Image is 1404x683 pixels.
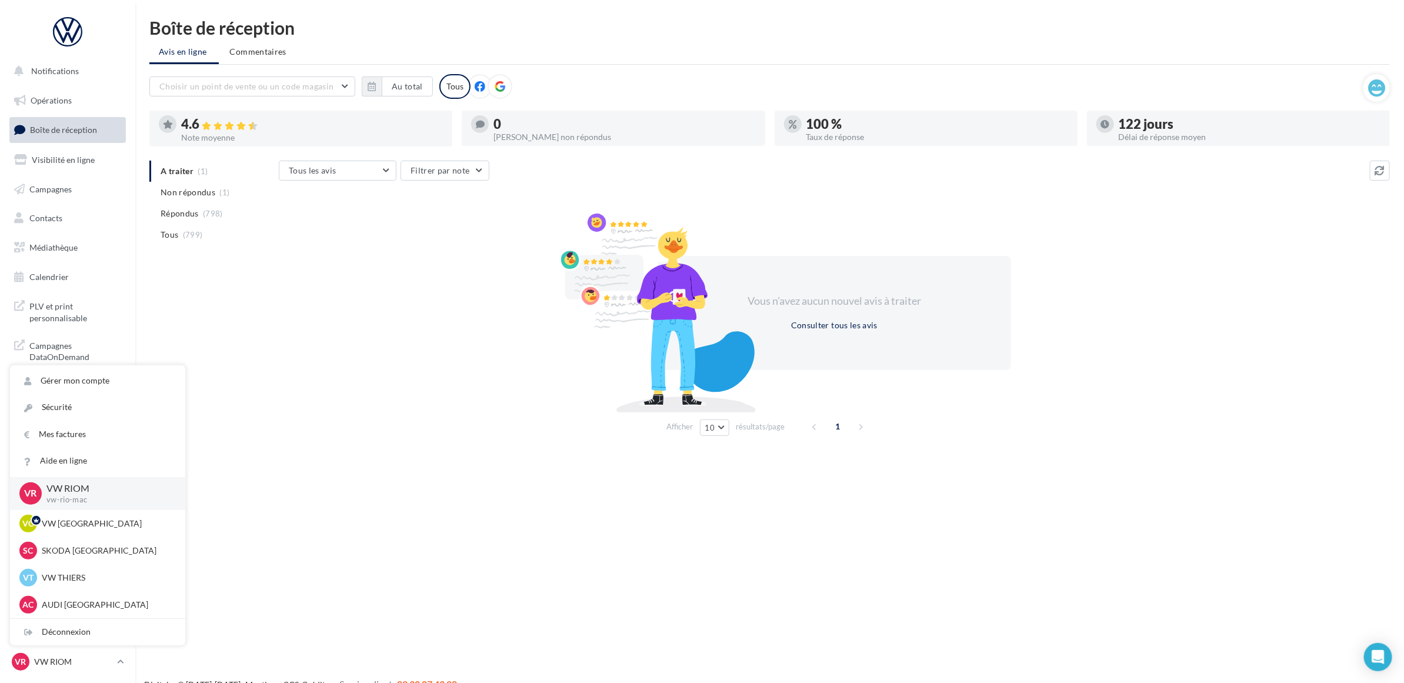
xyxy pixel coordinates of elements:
span: VR [25,487,37,500]
a: Campagnes [7,177,128,202]
a: Visibilité en ligne [7,148,128,172]
div: Open Intercom Messenger [1364,643,1392,671]
a: Gérer mon compte [10,368,185,394]
div: 4.6 [181,118,443,131]
span: 10 [705,423,715,432]
span: Répondus [161,208,199,219]
span: Boîte de réception [30,125,97,135]
span: Choisir un point de vente ou un code magasin [159,81,334,91]
p: vw-rio-mac [46,495,166,505]
p: VW THIERS [42,572,171,584]
a: Contacts [7,206,128,231]
p: VW [GEOGRAPHIC_DATA] [42,518,171,529]
span: Médiathèque [29,242,78,252]
span: (798) [203,209,223,218]
button: Filtrer par note [401,161,489,181]
button: Au total [382,76,433,96]
span: (1) [220,188,230,197]
button: Notifications [7,59,124,84]
p: VW RIOM [34,656,112,668]
div: Tous [439,74,471,99]
span: Opérations [31,95,72,105]
span: Afficher [667,421,693,432]
div: Délai de réponse moyen [1119,133,1380,141]
div: 0 [493,118,755,131]
span: Campagnes DataOnDemand [29,338,121,363]
a: Campagnes DataOnDemand [7,333,128,368]
span: Tous les avis [289,165,336,175]
a: Aide en ligne [10,448,185,474]
a: Sécurité [10,394,185,421]
button: 10 [700,419,730,436]
p: VW RIOM [46,482,166,495]
button: Consulter tous les avis [786,318,882,332]
span: (799) [183,230,203,239]
div: 100 % [806,118,1068,131]
span: Commentaires [230,46,286,58]
span: Tous [161,229,178,241]
span: SC [24,545,34,557]
span: Non répondus [161,186,215,198]
div: Taux de réponse [806,133,1068,141]
span: Visibilité en ligne [32,155,95,165]
span: VT [23,572,34,584]
a: PLV et print personnalisable [7,294,128,328]
span: 1 [828,417,847,436]
button: Choisir un point de vente ou un code magasin [149,76,355,96]
span: Calendrier [29,272,69,282]
div: Boîte de réception [149,19,1390,36]
button: Au total [362,76,433,96]
a: Mes factures [10,421,185,448]
span: Contacts [29,213,62,223]
div: [PERSON_NAME] non répondus [493,133,755,141]
span: résultats/page [736,421,785,432]
div: Note moyenne [181,134,443,142]
button: Tous les avis [279,161,396,181]
div: Vous n'avez aucun nouvel avis à traiter [733,294,936,309]
a: VR VW RIOM [9,651,126,673]
a: Opérations [7,88,128,113]
a: Calendrier [7,265,128,289]
span: VC [23,518,34,529]
a: Médiathèque [7,235,128,260]
div: 122 jours [1119,118,1380,131]
span: AC [23,599,34,611]
span: Campagnes [29,184,72,194]
p: AUDI [GEOGRAPHIC_DATA] [42,599,171,611]
span: PLV et print personnalisable [29,298,121,324]
span: VR [15,656,26,668]
div: Déconnexion [10,619,185,645]
p: SKODA [GEOGRAPHIC_DATA] [42,545,171,557]
span: Notifications [31,66,79,76]
a: Boîte de réception [7,117,128,142]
